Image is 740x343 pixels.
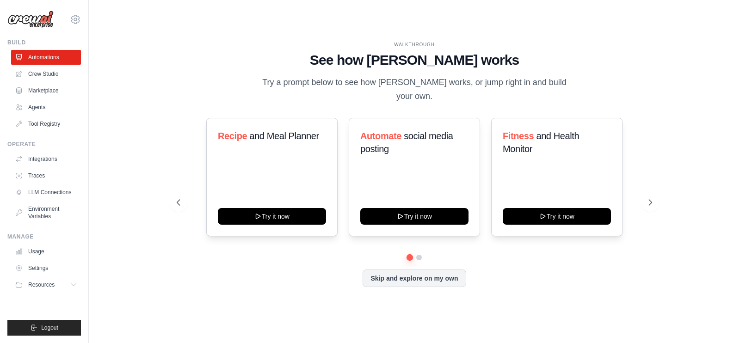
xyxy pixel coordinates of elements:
a: Environment Variables [11,202,81,224]
span: Automate [360,131,401,141]
button: Logout [7,320,81,336]
a: Crew Studio [11,67,81,81]
h1: See how [PERSON_NAME] works [177,52,652,68]
iframe: Chat Widget [694,299,740,343]
span: and Health Monitor [503,131,579,154]
a: Settings [11,261,81,276]
button: Skip and explore on my own [363,269,466,287]
div: WALKTHROUGH [177,41,652,48]
span: Fitness [503,131,534,141]
img: Logo [7,11,54,28]
div: Manage [7,233,81,240]
a: Automations [11,50,81,65]
a: Agents [11,100,81,115]
span: social media posting [360,131,453,154]
a: Usage [11,244,81,259]
a: Integrations [11,152,81,166]
span: Resources [28,281,55,288]
a: Marketplace [11,83,81,98]
a: Traces [11,168,81,183]
div: Build [7,39,81,46]
p: Try a prompt below to see how [PERSON_NAME] works, or jump right in and build your own. [259,76,570,103]
div: Operate [7,141,81,148]
span: Recipe [218,131,247,141]
a: LLM Connections [11,185,81,200]
button: Try it now [360,208,469,225]
span: and Meal Planner [250,131,319,141]
button: Try it now [218,208,326,225]
button: Resources [11,277,81,292]
button: Try it now [503,208,611,225]
span: Logout [41,324,58,331]
a: Tool Registry [11,116,81,131]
